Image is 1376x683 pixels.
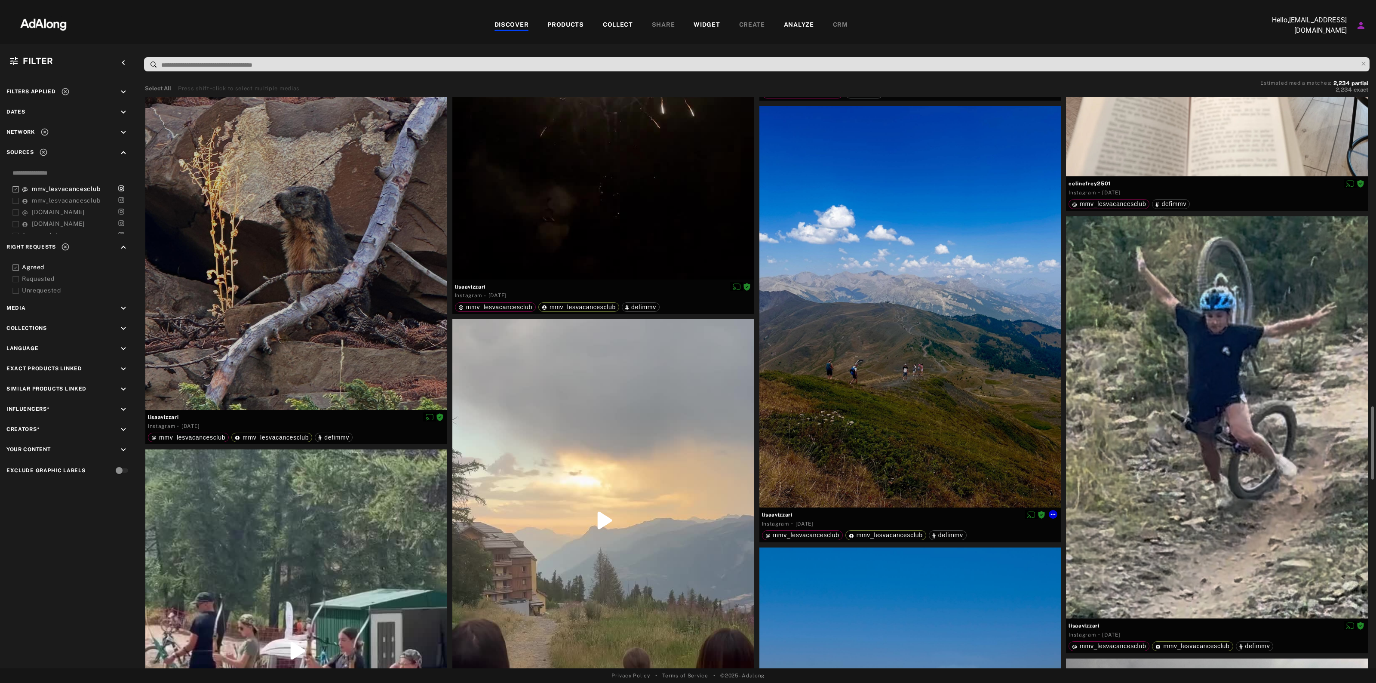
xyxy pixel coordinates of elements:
iframe: Chat Widget [1333,642,1376,683]
div: mmv_lesvacancesclub [1072,643,1146,649]
i: keyboard_arrow_down [119,344,128,354]
div: DISCOVER [494,20,529,31]
i: keyboard_arrow_down [119,87,128,97]
span: defimmv [1161,200,1186,207]
span: mmvclub [32,232,59,239]
span: · [484,292,486,299]
div: Instagram [1069,631,1096,639]
div: ANALYZE [784,20,814,31]
div: SHARE [652,20,675,31]
button: Disable diffusion on this media [1344,179,1357,188]
p: Hello, [EMAIL_ADDRESS][DOMAIN_NAME] [1261,15,1347,36]
div: CRM [833,20,848,31]
div: PRODUCTS [547,20,584,31]
span: mmv_lesvacancesclub [159,434,225,441]
span: © 2025 - Adalong [720,672,765,680]
time: 2025-08-18T17:10:47.000Z [488,292,507,298]
i: keyboard_arrow_down [119,425,128,434]
span: Filters applied [6,89,56,95]
button: 2,234partial [1333,81,1368,86]
div: mmv_lesvacancesclub [849,532,923,538]
div: defimmv [1155,201,1186,207]
span: Filter [23,56,53,66]
div: mmv_lesvacancesclub [151,434,225,440]
span: Right Requests [6,244,56,250]
div: Unrequested [22,286,131,295]
span: defimmv [938,532,963,538]
span: Similar Products Linked [6,386,86,392]
span: lisaavizzari [762,511,1059,519]
div: Press shift+click to select multiple medias [178,84,300,93]
span: defimmv [324,434,349,441]
div: defimmv [932,532,963,538]
i: keyboard_arrow_left [119,58,128,68]
span: Estimated media matches: [1260,80,1332,86]
span: Dates [6,109,25,115]
span: mmv_lesvacancesclub [857,532,923,538]
div: Instagram [148,422,175,430]
span: defimmv [1245,643,1270,649]
i: keyboard_arrow_down [119,324,128,333]
div: mmv_lesvacancesclub [765,532,839,538]
span: lisaavizzari [1069,622,1365,630]
span: Rights agreed [436,414,444,420]
div: COLLECT [603,20,633,31]
span: defimmv [631,304,656,311]
a: Terms of Service [662,672,708,680]
span: Sources [6,149,34,155]
div: Instagram [455,292,482,299]
div: mmv_lesvacancesclub [542,304,616,310]
div: Instagram [762,520,789,528]
div: mmv_lesvacancesclub [458,304,532,310]
div: Instagram [1069,189,1096,197]
span: mmv_lesvacancesclub [32,185,100,192]
span: • [655,672,657,680]
i: keyboard_arrow_up [119,148,128,157]
span: 2,234 [1336,86,1352,93]
div: Widget de chat [1333,642,1376,683]
div: Requested [22,274,131,283]
span: 2,234 [1333,80,1350,86]
i: keyboard_arrow_down [119,304,128,313]
span: • [713,672,716,680]
span: [DOMAIN_NAME] [32,209,85,215]
span: mmv_lesvacancesclub [773,532,839,538]
i: keyboard_arrow_down [119,385,128,394]
span: Language [6,345,39,351]
button: Disable diffusion on this media [423,412,436,421]
div: defimmv [1239,643,1270,649]
button: 2,234exact [1260,86,1368,94]
span: mmv_lesvacancesclub [550,304,616,311]
div: Exclude Graphic Labels [6,467,85,474]
time: 2025-08-18T17:10:47.000Z [181,423,200,429]
span: · [177,423,179,430]
div: mmv_lesvacancesclub [1072,201,1146,207]
time: 2025-08-18T18:22:27.000Z [1102,190,1120,196]
button: Disable diffusion on this media [1025,510,1038,519]
div: mmv_lesvacancesclub [1155,643,1229,649]
span: mmv_lesvacancesclub [243,434,309,441]
div: WIDGET [694,20,720,31]
span: Network [6,129,35,135]
img: 63233d7d88ed69de3c212112c67096b6.png [6,11,81,37]
span: [DOMAIN_NAME] [32,220,85,227]
button: Disable diffusion on this media [730,282,743,291]
span: celinefrey2501 [1069,180,1365,188]
span: Influencers* [6,406,49,412]
span: Media [6,305,26,311]
span: mmv_lesvacancesclub [1080,200,1146,207]
i: keyboard_arrow_down [119,445,128,455]
span: lisaavizzari [455,283,752,291]
time: 2025-08-18T17:10:47.000Z [1102,632,1120,638]
div: defimmv [625,304,656,310]
span: Rights agreed [743,283,751,289]
span: Creators* [6,426,40,432]
span: Rights agreed [1038,511,1045,517]
span: mmv_lesvacancesclub [466,304,532,311]
a: Privacy Policy [611,672,650,680]
button: Account settings [1354,18,1368,33]
i: keyboard_arrow_down [119,128,128,137]
span: Rights agreed [1357,180,1364,186]
span: Your Content [6,446,50,452]
div: CREATE [739,20,765,31]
